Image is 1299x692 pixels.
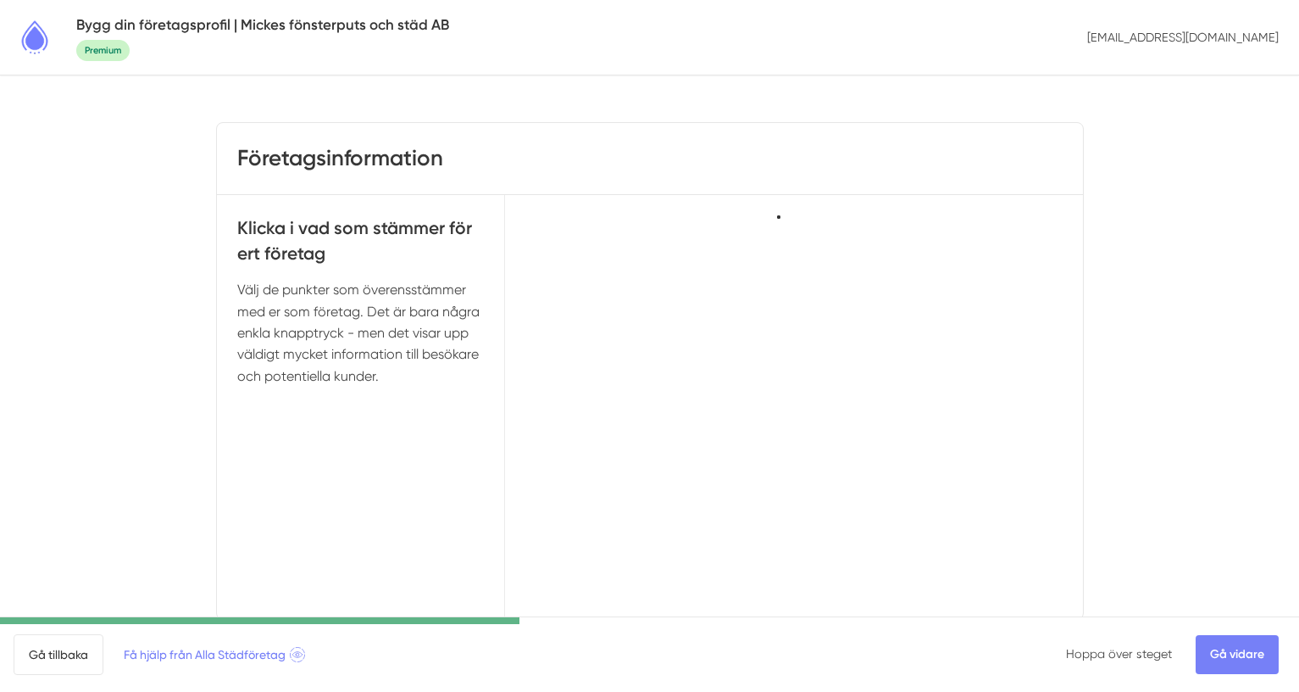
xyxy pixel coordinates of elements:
[14,634,103,675] a: Gå tillbaka
[76,14,449,36] h5: Bygg din företagsprofil | Mickes fönsterputs och städ AB
[237,279,485,387] p: Välj de punkter som överensstämmer med er som företag. Det är bara några enkla knapptryck - men d...
[237,143,443,174] h3: Företagsinformation
[1080,22,1285,53] p: [EMAIL_ADDRESS][DOMAIN_NAME]
[14,16,56,59] img: Alla Städföretag
[124,645,305,664] span: Få hjälp från Alla Städföretag
[76,40,130,61] span: Premium
[1196,635,1279,674] a: Gå vidare
[1066,647,1172,661] a: Hoppa över steget
[237,215,485,279] h4: Klicka i vad som stämmer för ert företag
